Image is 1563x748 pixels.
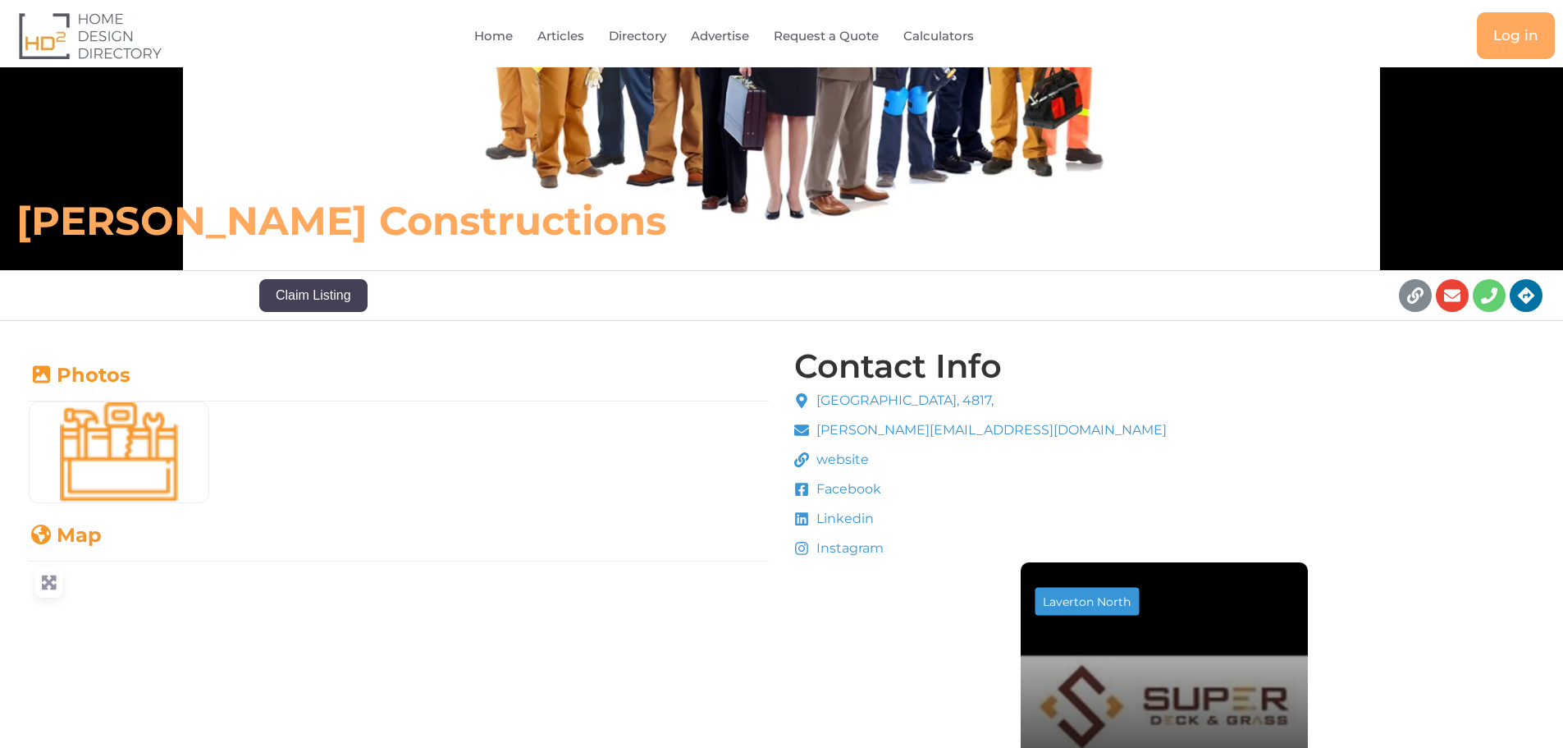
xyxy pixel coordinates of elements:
[609,17,666,55] a: Directory
[794,420,1168,440] a: [PERSON_NAME][EMAIL_ADDRESS][DOMAIN_NAME]
[812,391,994,411] span: [GEOGRAPHIC_DATA], 4817,
[1493,29,1538,43] span: Log in
[691,17,749,55] a: Advertise
[537,17,584,55] a: Articles
[1043,595,1131,607] div: Laverton North
[903,17,974,55] a: Calculators
[812,450,869,470] span: website
[812,480,881,499] span: Facebook
[259,279,368,312] button: Claim Listing
[30,402,208,502] img: Builders
[812,539,884,558] span: Instagram
[812,509,874,529] span: Linkedin
[794,450,1168,470] a: website
[794,350,1002,383] h4: Contact Info
[16,196,1086,246] h6: [PERSON_NAME] Constructions
[774,17,879,55] a: Request a Quote
[29,523,102,547] a: Map
[474,17,513,55] a: Home
[318,17,1168,55] nav: Menu
[29,363,130,387] a: Photos
[812,420,1167,440] span: [PERSON_NAME][EMAIL_ADDRESS][DOMAIN_NAME]
[1477,12,1555,59] a: Log in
